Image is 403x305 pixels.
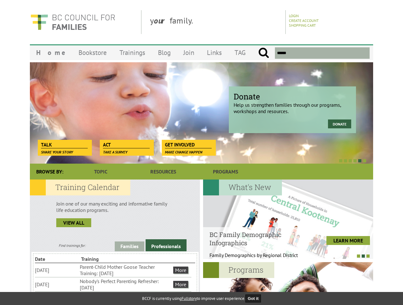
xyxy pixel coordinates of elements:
[245,295,261,302] button: Got it
[152,45,177,60] a: Blog
[177,45,201,60] a: Join
[258,47,269,59] input: Submit
[203,262,274,278] h2: Programs
[173,281,188,288] a: More
[81,255,126,263] li: Training
[228,45,252,60] a: TAG
[35,255,80,263] li: Date
[103,141,150,148] span: Act
[234,91,351,102] span: Donate
[72,45,113,60] a: Bookstore
[195,164,257,180] a: Programs
[80,277,172,291] li: Nobody's Perfect Parenting Refresher: [DATE]
[41,150,73,154] span: Share your story
[100,140,153,149] a: Act Take a survey
[30,243,115,248] div: Find trainings for:
[70,164,132,180] a: Topic
[203,180,282,195] h2: What's New
[35,281,79,288] li: [DATE]
[56,200,174,213] p: Join one of our many exciting and informative family life education programs.
[145,10,286,34] div: y family.
[162,140,215,149] a: Get Involved Make change happen
[41,141,88,148] span: Talk
[35,266,79,274] li: [DATE]
[234,96,351,114] p: Help us strengthen families through our programs, workshops and resources.
[289,23,316,28] a: Shopping Cart
[289,13,299,18] a: Login
[103,150,127,154] span: Take a survey
[209,252,304,265] p: Family Demographics by Regional District Th...
[115,241,144,251] a: Families
[56,218,91,227] a: view all
[289,18,319,23] a: Create Account
[165,150,202,154] span: Make change happen
[30,45,72,60] a: Home
[38,140,91,149] a: Talk Share your story
[201,45,228,60] a: Links
[326,236,370,245] a: LEARN MORE
[30,164,70,180] div: Browse By:
[80,263,172,277] li: Parent-Child Mother Goose Teacher Training: [DATE]
[30,10,116,34] img: BC Council for FAMILIES
[181,296,197,301] a: Fullstory
[328,119,351,128] a: Donate
[209,230,304,247] h4: BC Family Demographic Infographics
[154,15,170,26] strong: our
[30,180,130,195] h2: Training Calendar
[132,164,194,180] a: Resources
[113,45,152,60] a: Trainings
[165,141,212,148] span: Get Involved
[173,267,188,274] a: More
[146,239,187,251] a: Professionals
